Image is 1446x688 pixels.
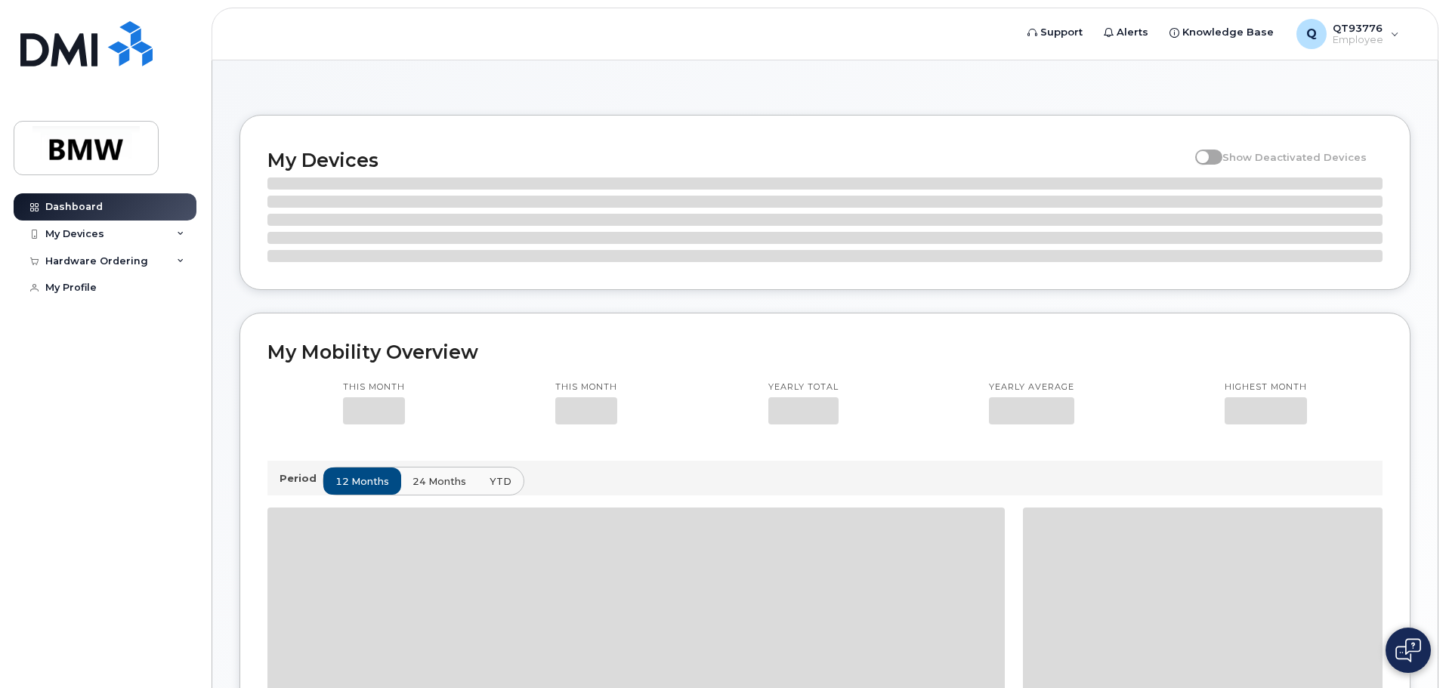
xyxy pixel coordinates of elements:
p: Yearly total [768,381,839,393]
p: Highest month [1225,381,1307,393]
span: Show Deactivated Devices [1222,151,1367,163]
p: This month [343,381,405,393]
input: Show Deactivated Devices [1195,143,1207,155]
p: Period [280,471,323,486]
span: YTD [490,474,511,489]
img: Open chat [1395,638,1421,662]
p: This month [555,381,617,393]
span: 24 months [412,474,466,489]
p: Yearly average [989,381,1074,393]
h2: My Devices [267,149,1188,171]
h2: My Mobility Overview [267,341,1383,363]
